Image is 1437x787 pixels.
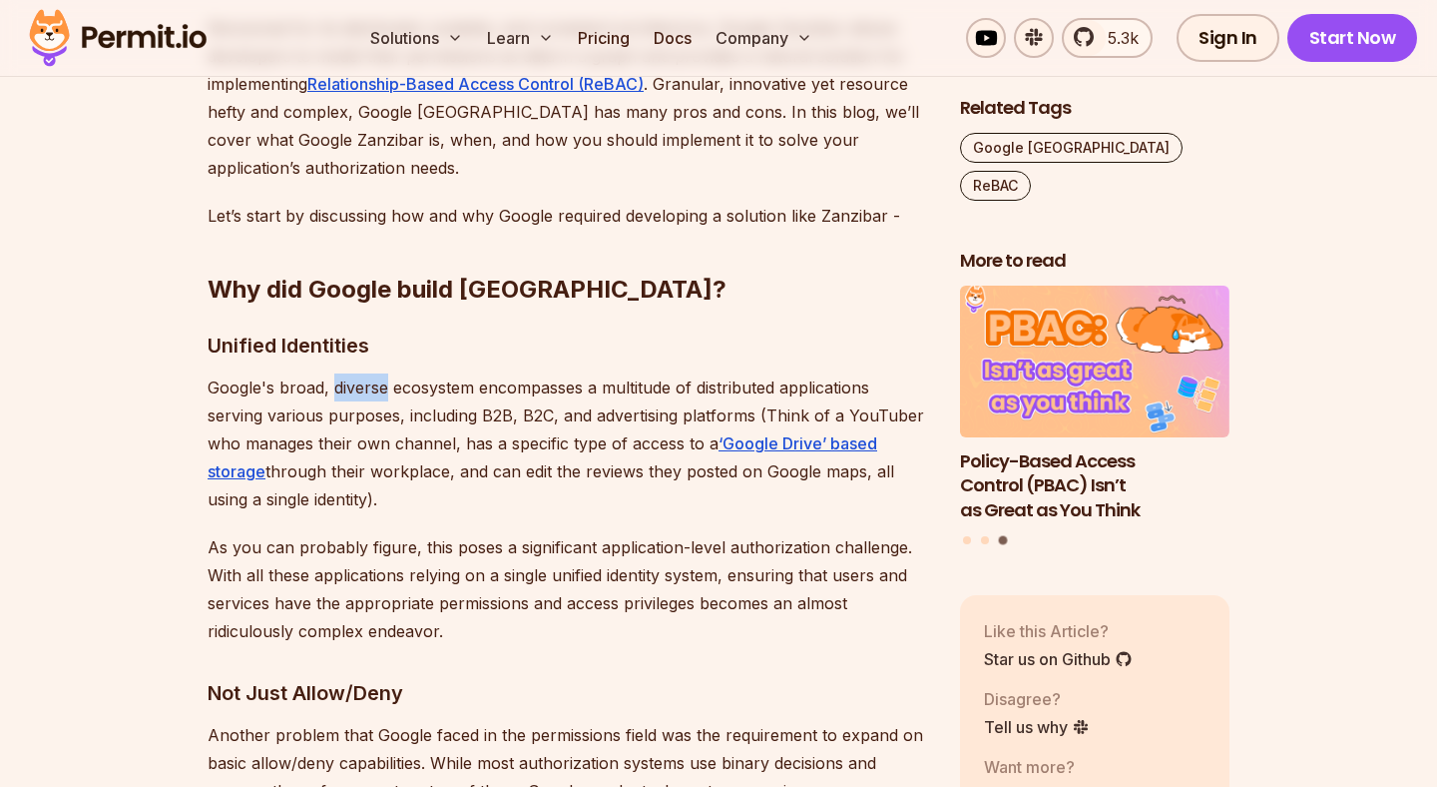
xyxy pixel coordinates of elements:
h3: Policy-Based Access Control (PBAC) Isn’t as Great as You Think [960,448,1229,522]
a: Docs [646,18,700,58]
p: Want more? [984,754,1140,778]
a: Pricing [570,18,638,58]
a: Sign In [1177,14,1279,62]
button: Learn [479,18,562,58]
li: 3 of 3 [960,286,1229,523]
button: Solutions [362,18,471,58]
button: Company [708,18,820,58]
p: Let’s start by discussing how and why Google required developing a solution like Zanzibar - [208,202,928,230]
a: Star us on Github [984,646,1133,670]
a: Relationship-Based Access Control (ReBAC) [307,74,644,94]
a: Tell us why [984,714,1090,738]
p: Google's broad, diverse ecosystem encompasses a multitude of distributed applications serving var... [208,374,928,513]
button: Go to slide 3 [998,535,1007,544]
button: Go to slide 2 [981,535,989,543]
strong: Why did Google build [GEOGRAPHIC_DATA]? [208,275,726,304]
a: Start Now [1287,14,1418,62]
h2: Related Tags [960,96,1229,121]
p: Renowned for its distributed, scalable, and consistent architecture, Google Zanzibar allows devel... [208,14,928,182]
h2: More to read [960,249,1229,274]
span: 5.3k [1096,26,1139,50]
h3: Unified Identities [208,330,928,362]
button: Go to slide 1 [963,535,971,543]
a: Google [GEOGRAPHIC_DATA] [960,133,1183,163]
p: As you can probably figure, this poses a significant application-level authorization challenge. W... [208,533,928,645]
div: Posts [960,286,1229,547]
p: Like this Article? [984,618,1133,642]
a: 5.3k [1062,18,1153,58]
img: Permit logo [20,4,216,72]
h3: Not Just Allow/Deny [208,677,928,709]
img: Policy-Based Access Control (PBAC) Isn’t as Great as You Think [960,286,1229,437]
a: Policy-Based Access Control (PBAC) Isn’t as Great as You ThinkPolicy-Based Access Control (PBAC) ... [960,286,1229,523]
a: ReBAC [960,171,1031,201]
p: Disagree? [984,686,1090,710]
